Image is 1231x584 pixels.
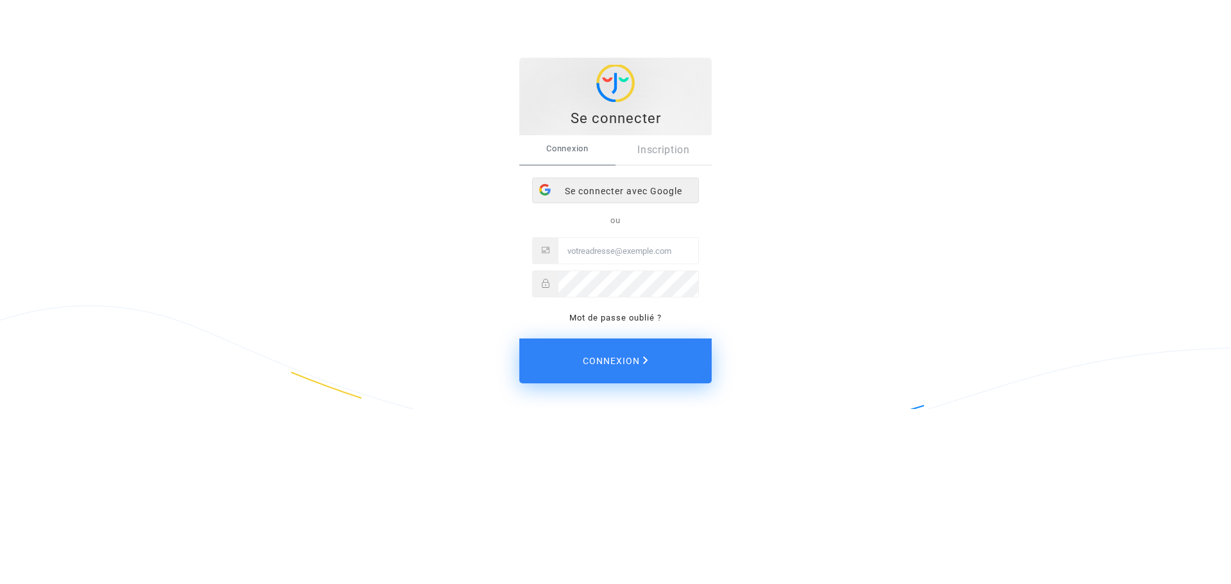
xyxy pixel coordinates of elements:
span: Connexion [583,347,648,374]
button: Connexion [519,338,712,383]
div: Se connecter [526,109,705,128]
span: Connexion [519,135,615,162]
div: Se connecter avec Google [533,178,698,204]
span: ou [610,215,621,225]
input: Password [558,271,698,297]
a: Mot de passe oublié ? [569,313,662,322]
a: Inscription [615,135,712,165]
input: Email [558,238,698,263]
